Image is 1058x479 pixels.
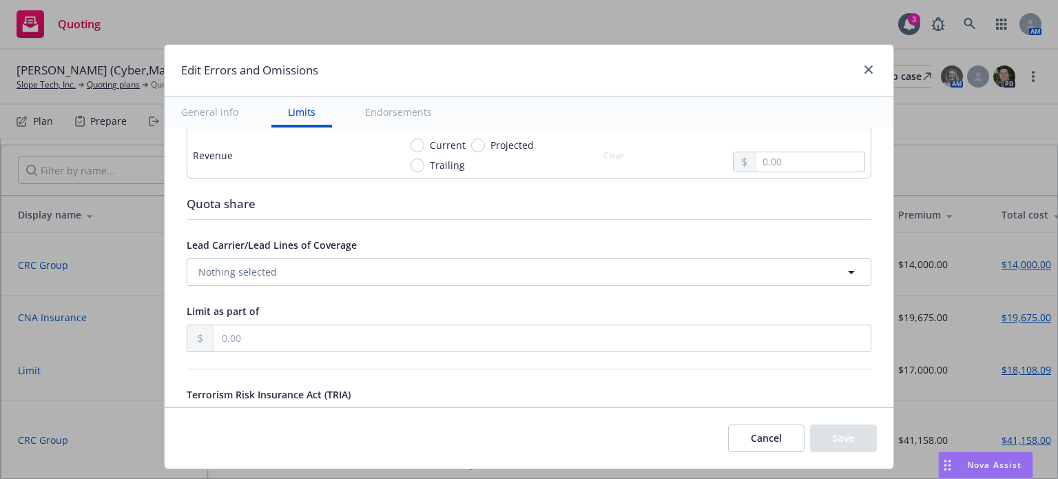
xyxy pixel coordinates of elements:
[187,238,357,252] span: Lead Carrier/Lead Lines of Coverage
[193,148,233,163] div: Revenue
[939,452,956,478] div: Drag to move
[471,139,485,152] input: Projected
[187,258,871,286] button: Nothing selected
[756,152,864,172] input: 0.00
[198,265,277,279] span: Nothing selected
[181,61,318,79] h1: Edit Errors and Omissions
[938,451,1033,479] button: Nova Assist
[728,425,805,452] button: Cancel
[411,159,424,172] input: Trailing
[187,388,351,401] span: Terrorism Risk Insurance Act (TRIA)
[411,139,424,152] input: Current
[214,325,871,351] input: 0.00
[430,158,465,172] span: Trailing
[187,305,259,318] span: Limit as part of
[271,96,332,128] button: Limits
[430,138,466,152] span: Current
[165,96,255,128] button: General info
[860,61,877,78] a: close
[490,138,534,152] span: Projected
[349,96,448,128] button: Endorsements
[187,195,871,213] div: Quota share
[967,459,1021,471] span: Nova Assist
